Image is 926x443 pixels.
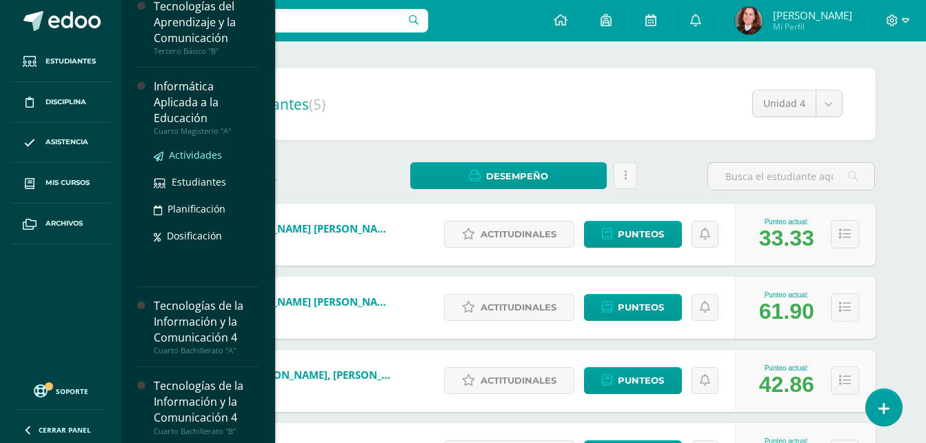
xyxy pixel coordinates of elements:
span: Punteos [618,368,664,393]
a: [PERSON_NAME] [PERSON_NAME] [229,221,394,235]
a: Disciplina [11,82,110,123]
a: Planificación [154,201,259,217]
div: Tecnologías de la Información y la Comunicación 4 [154,378,259,426]
input: Busca el estudiante aquí... [708,163,874,190]
span: [PERSON_NAME] [773,8,852,22]
a: Punteos [584,221,682,248]
div: Punteo actual: [759,291,814,299]
div: Cuarto Magisterio "A" [154,126,259,136]
span: Archivos [46,218,83,229]
a: Actitudinales [444,221,574,248]
span: Disciplina [46,97,86,108]
a: Soporte [17,381,105,400]
a: Estudiantes [154,174,259,190]
a: Dosificación [154,228,259,244]
span: Desempeño [486,164,548,189]
a: Tecnologías de la Información y la Comunicación 4Cuarto Bachillerato "A" [154,298,259,355]
span: (5) [309,95,325,114]
a: Desempeño [410,162,607,189]
span: Actitudinales [481,368,556,393]
span: 20250078 [229,382,394,393]
a: Estudiantes [11,41,110,82]
span: Planificación [168,202,225,215]
div: Tercero Básico "B" [154,46,259,56]
a: Archivos [11,204,110,244]
a: Unidad 4 [753,90,842,117]
a: Punteos [584,294,682,321]
span: Punteos [618,221,664,247]
span: Actitudinales [481,295,556,320]
span: Mi Perfil [773,21,852,32]
div: Punteo actual: [759,364,814,372]
span: Estudiantes [230,95,325,114]
a: [PERSON_NAME] [PERSON_NAME] [229,295,394,308]
a: Mis cursos [11,163,110,204]
input: Busca un usuario... [130,9,428,32]
a: Actividades [154,147,259,163]
span: Soporte [56,386,88,396]
div: Punteo actual: [759,218,814,226]
span: Estudiantes [46,56,96,67]
span: 20250077 [229,308,394,320]
span: 20230041 [229,235,394,247]
a: de [PERSON_NAME], [PERSON_NAME] [229,368,394,382]
span: Estudiantes [172,175,226,188]
a: Asistencia [11,123,110,164]
div: Informática Aplicada a la Educación [154,79,259,126]
div: Tecnologías de la Información y la Comunicación 4 [154,298,259,346]
div: Cuarto Bachillerato "B" [154,426,259,436]
span: Actitudinales [481,221,556,247]
span: Punteos [618,295,664,320]
span: Actividades [169,148,222,161]
div: 42.86 [759,372,814,397]
a: Punteos [584,367,682,394]
span: Cerrar panel [39,425,91,435]
a: Informática Aplicada a la EducaciónCuarto Magisterio "A" [154,79,259,136]
div: 61.90 [759,299,814,324]
a: Tecnologías de la Información y la Comunicación 4Cuarto Bachillerato "B" [154,378,259,435]
span: Dosificación [167,229,222,242]
a: Actitudinales [444,294,574,321]
div: Cuarto Bachillerato "A" [154,346,259,355]
span: Asistencia [46,137,88,148]
div: 33.33 [759,226,814,251]
span: Unidad 4 [763,90,805,117]
a: Actitudinales [444,367,574,394]
img: fd0864b42e40efb0ca870be3ccd70d1f.png [735,7,763,35]
span: Mis cursos [46,177,90,188]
